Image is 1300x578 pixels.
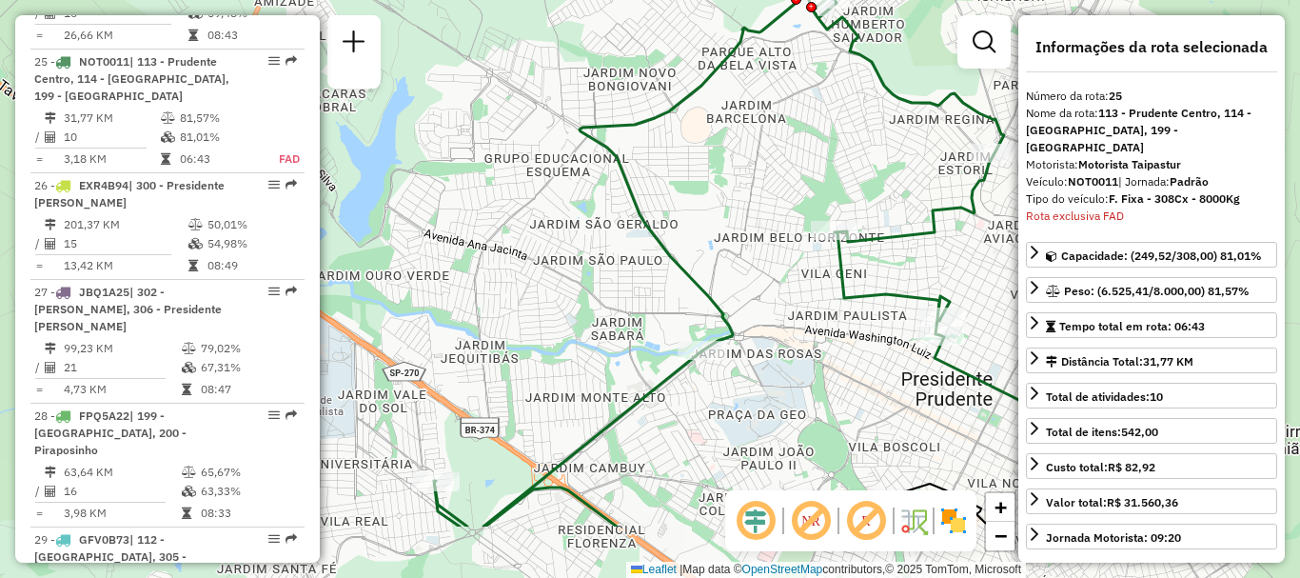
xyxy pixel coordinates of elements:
a: Distância Total:31,77 KM [1026,348,1277,373]
td: 4,73 KM [63,380,181,399]
td: FAD [258,149,301,169]
td: 81,01% [179,128,258,147]
div: Jornada Motorista: 09:20 [1046,529,1181,547]
span: EXR4B94 [79,178,128,192]
td: 99,23 KM [63,339,181,358]
td: 54,98% [207,234,297,253]
div: Total de itens: [1046,424,1158,441]
td: / [34,128,44,147]
td: 26,66 KM [63,26,187,45]
a: Valor total:R$ 31.560,36 [1026,488,1277,514]
td: 08:33 [200,504,296,523]
td: 81,57% [179,109,258,128]
i: % de utilização da cubagem [188,238,203,249]
td: 3,18 KM [63,149,160,169]
a: OpenStreetMap [742,563,823,576]
i: Tempo total em rota [182,384,191,395]
td: 13,42 KM [63,256,187,275]
div: Valor total: [1046,494,1178,511]
div: Custo total: [1046,459,1155,476]
i: Total de Atividades [45,131,56,143]
td: 08:47 [200,380,296,399]
span: Capacidade: (249,52/308,00) 81,01% [1061,249,1262,263]
span: GFV0B73 [79,532,129,547]
em: Rota exportada [286,533,297,545]
i: Distância Total [45,467,56,478]
td: 16 [63,482,181,501]
i: % de utilização do peso [182,343,196,354]
div: Map data © contributors,© 2025 TomTom, Microsoft [626,562,1026,578]
strong: 113 - Prudente Centro, 114 - [GEOGRAPHIC_DATA], 199 - [GEOGRAPHIC_DATA] [1026,106,1251,154]
div: Rota exclusiva FAD [1026,208,1277,225]
a: Total de itens:542,00 [1026,418,1277,444]
i: % de utilização da cubagem [161,131,175,143]
img: Exibir/Ocultar setores [938,506,969,536]
i: Tempo total em rota [182,508,191,519]
span: | Jornada: [1118,174,1209,189]
strong: 25 [1109,89,1122,103]
a: Leaflet [631,563,677,576]
a: Zoom out [986,522,1014,550]
span: | [680,563,682,576]
td: 21 [63,358,181,377]
td: 06:43 [179,149,258,169]
span: Total de atividades: [1046,389,1163,404]
td: / [34,234,44,253]
strong: R$ 31.560,36 [1107,495,1178,509]
span: 31,77 KM [1143,354,1193,369]
td: = [34,380,44,399]
span: Tempo total em rota: 06:43 [1059,319,1205,333]
span: FPQ5A22 [79,409,129,423]
td: 63,33% [200,482,296,501]
i: Total de Atividades [45,238,56,249]
i: Total de Atividades [45,486,56,497]
em: Rota exportada [286,179,297,190]
span: 27 - [34,285,222,333]
i: % de utilização do peso [182,467,196,478]
td: 65,67% [200,463,296,482]
td: 50,01% [207,215,297,234]
i: Distância Total [45,112,56,124]
td: 10 [63,128,160,147]
div: Total hectolitro: [1026,559,1277,576]
span: JBQ1A25 [79,285,129,299]
span: Exibir rótulo [843,498,889,544]
i: Tempo total em rota [161,153,170,165]
span: NOT0011 [79,54,129,69]
a: Jornada Motorista: 09:20 [1026,524,1277,549]
em: Opções [268,286,280,297]
span: + [995,495,1007,519]
span: 25 - [34,54,229,103]
em: Rota exportada [286,286,297,297]
em: Opções [268,55,280,67]
td: 3,98 KM [63,504,181,523]
a: Capacidade: (249,52/308,00) 81,01% [1026,242,1277,268]
td: / [34,358,44,377]
div: Motorista: [1026,156,1277,173]
td: 15 [63,234,187,253]
td: 67,31% [200,358,296,377]
strong: 542,00 [1121,425,1158,439]
strong: Padrão [1170,174,1209,189]
a: Nova sessão e pesquisa [335,23,373,66]
span: Exibir NR [788,498,834,544]
td: = [34,504,44,523]
em: Rota exportada [286,55,297,67]
span: | 300 - Presidente [PERSON_NAME] [34,178,225,209]
strong: R$ 82,92 [1108,460,1155,474]
strong: NOT0011 [1068,174,1118,189]
i: Total de Atividades [45,362,56,373]
i: Tempo total em rota [188,260,198,271]
i: Distância Total [45,219,56,230]
div: Nome da rota: [1026,105,1277,156]
em: Opções [268,409,280,421]
td: = [34,26,44,45]
em: Opções [268,179,280,190]
strong: Motorista Taipastur [1078,157,1181,171]
a: Zoom in [986,493,1014,522]
td: 201,37 KM [63,215,187,234]
span: Ocultar deslocamento [733,498,778,544]
div: Veículo: [1026,173,1277,190]
td: / [34,482,44,501]
a: Exibir filtros [965,23,1003,61]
